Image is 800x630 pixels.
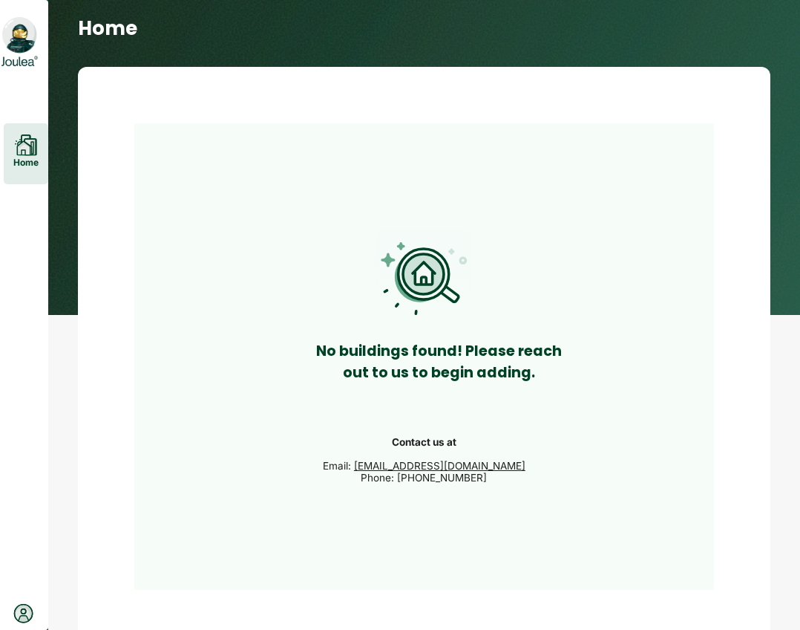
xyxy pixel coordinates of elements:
[13,156,39,169] p: Home
[1,55,38,67] img: Joulea
[4,123,48,184] div: Home
[305,340,572,422] p: No buildings found! Please reach out to us to begin adding.
[305,436,542,484] div: Phone: [PHONE_NUMBER]
[1,16,38,53] img: Joulea
[354,460,525,472] a: [EMAIL_ADDRESS][DOMAIN_NAME]
[323,460,525,472] div: Email:
[376,230,472,326] img: No Buildings founds
[392,436,456,448] strong: Contact us at
[78,6,137,51] h1: Home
